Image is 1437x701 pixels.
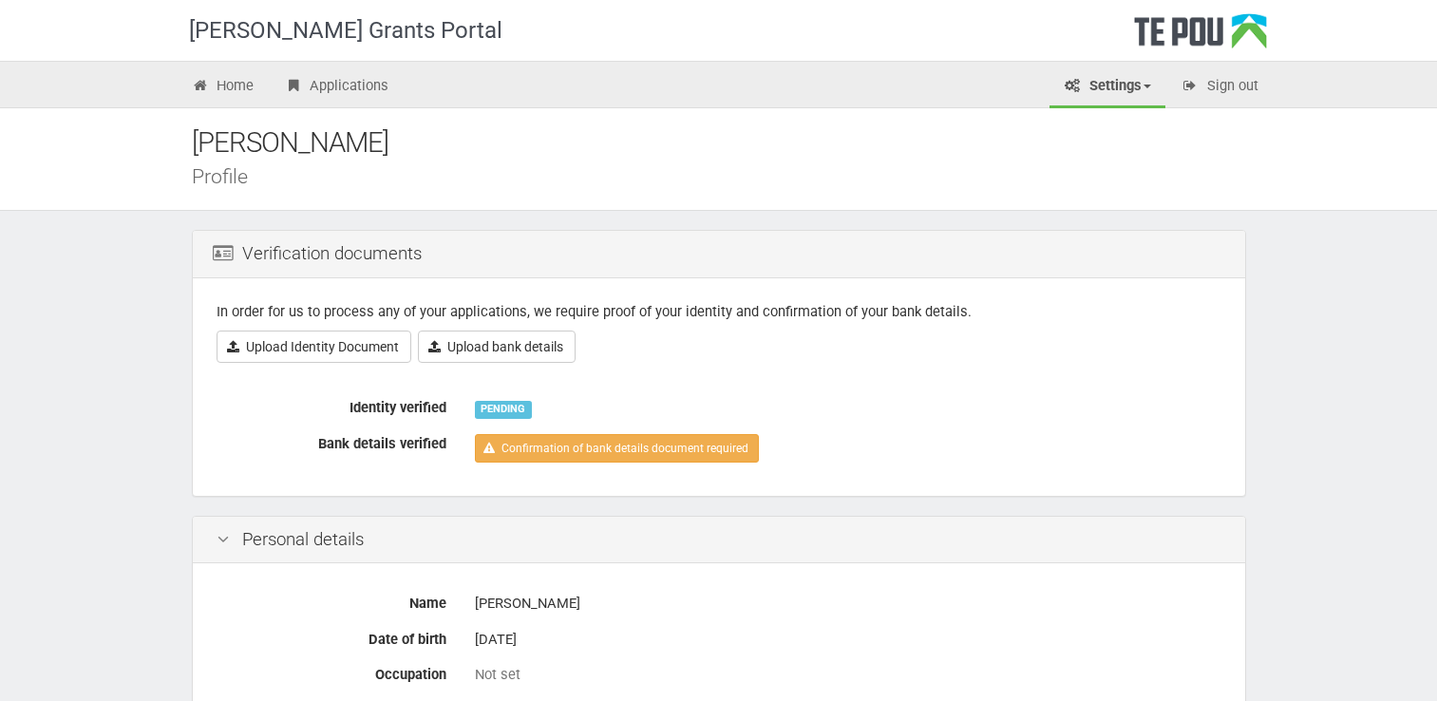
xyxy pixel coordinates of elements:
label: Bank details verified [202,427,461,454]
div: [DATE] [475,623,1221,656]
label: Occupation [202,658,461,685]
div: Profile [192,166,1275,186]
div: Personal details [193,517,1245,564]
p: In order for us to process any of your applications, we require proof of your identity and confir... [217,302,1221,322]
a: Sign out [1167,66,1273,108]
a: Confirmation of bank details document required [475,434,759,463]
div: Not set [475,665,1221,685]
label: Name [202,587,461,614]
div: [PERSON_NAME] [475,587,1221,620]
label: Date of birth [202,623,461,650]
div: PENDING [475,401,532,418]
a: Upload bank details [418,331,576,363]
div: [PERSON_NAME] [192,123,1275,163]
a: Settings [1049,66,1165,108]
div: Verification documents [193,231,1245,278]
div: Te Pou Logo [1134,13,1267,61]
label: Identity verified [202,391,461,418]
a: Upload Identity Document [217,331,411,363]
a: Applications [270,66,403,108]
a: Home [178,66,269,108]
